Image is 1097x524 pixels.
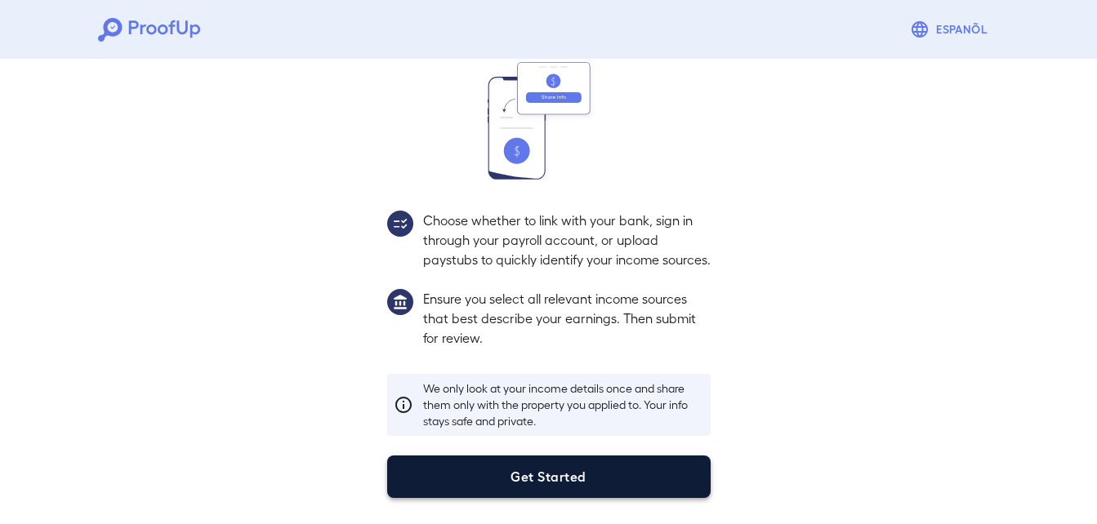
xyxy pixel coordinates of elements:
[423,289,711,348] p: Ensure you select all relevant income sources that best describe your earnings. Then submit for r...
[423,380,704,429] p: We only look at your income details once and share them only with the property you applied to. Yo...
[387,455,711,498] button: Get Started
[903,13,999,46] button: Espanõl
[423,211,711,269] p: Choose whether to link with your bank, sign in through your payroll account, or upload paystubs t...
[488,62,610,180] img: transfer_money.svg
[387,211,413,237] img: group2.svg
[387,289,413,315] img: group1.svg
